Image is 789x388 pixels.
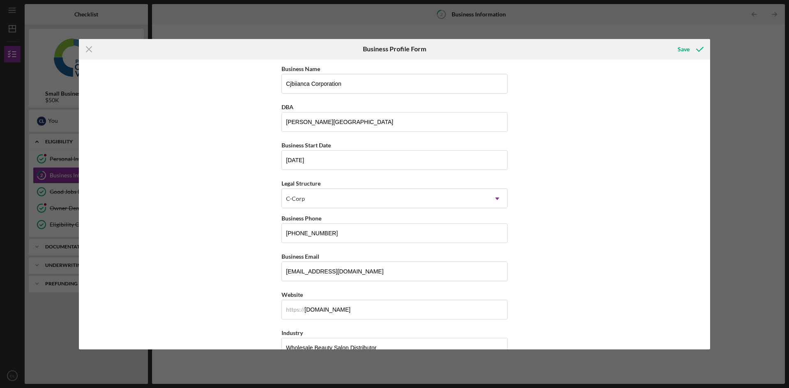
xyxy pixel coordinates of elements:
label: DBA [281,103,293,110]
label: Industry [281,329,303,336]
label: Business Phone [281,215,321,222]
label: Website [281,291,303,298]
h6: Business Profile Form [363,45,426,53]
div: Save [678,41,690,57]
label: Business Name [281,65,320,72]
label: Business Email [281,253,319,260]
div: C-Corp [286,195,305,202]
button: Save [669,41,710,57]
label: Business Start Date [281,142,331,149]
div: https:// [286,306,305,313]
